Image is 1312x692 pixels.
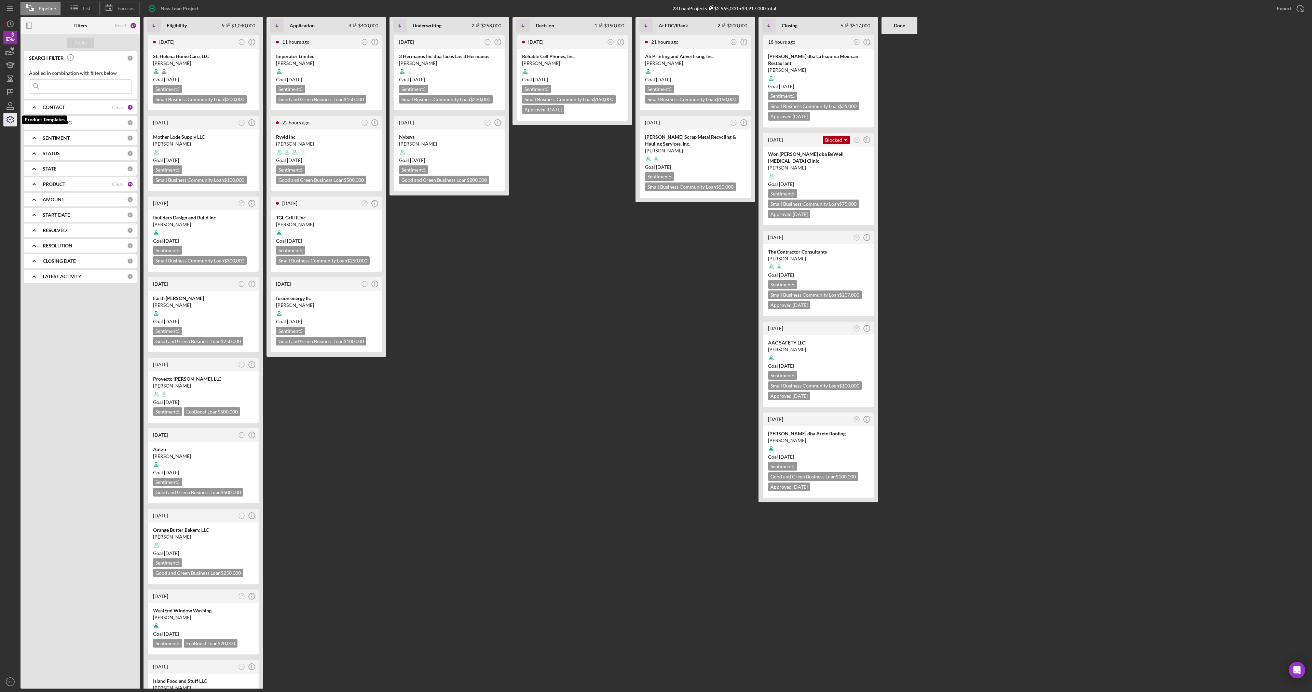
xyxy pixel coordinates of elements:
[153,246,182,255] div: Sentiment 5
[276,157,302,163] span: Goal
[360,118,369,127] button: JT
[522,95,616,104] div: Small Business Community Loan $150,000
[276,337,366,345] div: Good and Green Business Loan $100,000
[43,243,72,248] b: RESOLUTION
[153,533,254,540] div: [PERSON_NAME]
[130,22,137,29] div: 17
[167,23,187,28] b: Eligibility
[645,77,671,82] span: Goal
[768,280,797,289] div: Sentiment 5
[471,23,501,28] div: 2 $258,000
[852,135,861,145] button: SS
[779,454,794,460] time: 06/29/2025
[184,407,240,416] div: EcoBoost Loan $500,000
[645,147,746,154] div: [PERSON_NAME]
[127,104,133,110] div: 2
[659,23,688,28] b: At FDC/iBank
[153,407,182,416] div: Sentiment 5
[522,53,623,60] div: Reliable Cell Phones, Inc.
[240,434,243,436] text: JT
[768,371,797,380] div: Sentiment 5
[852,38,861,47] button: SS
[147,34,260,111] a: [DATE]JTSt. Helena Home Care, LLC[PERSON_NAME]Goal [DATE]Sentiment5Small Business Community Loan$...
[768,272,794,278] span: Goal
[43,197,64,202] b: AMOUNT
[645,85,674,93] div: Sentiment 5
[115,23,126,28] div: Reset
[153,527,254,533] div: Orange Butter Bakery, LLC
[153,614,254,621] div: [PERSON_NAME]
[639,115,752,199] a: [DATE]SS[PERSON_NAME] Scrap Metal Recycling & Hauling Services, Inc.[PERSON_NAME]Goal [DATE]Senti...
[43,212,70,218] b: START DATE
[768,234,783,240] time: 2025-08-19 18:19
[762,230,875,317] a: [DATE]SSThe Contractor Consultants[PERSON_NAME]Goal [DATE]Sentiment5Small Business Community Loan...
[153,382,254,389] div: [PERSON_NAME]
[276,221,377,228] div: [PERSON_NAME]
[516,34,629,122] a: [DATE]SSReliable Cell Phones, Inc.[PERSON_NAME]Goal [DATE]Sentiment5Small Business Community Loan...
[413,23,441,28] b: Underwriting
[153,639,182,648] div: Sentiment 5
[399,165,428,174] div: Sentiment 5
[768,430,869,437] div: [PERSON_NAME] dba Arete Roofing
[276,176,366,184] div: Good and Green Business Loan $500,000
[287,157,302,163] time: 10/04/2025
[270,115,383,192] a: 22 hours agoJTRyvid inc[PERSON_NAME]Goal [DATE]Sentiment5Good and Green Business Loan$500,000
[656,164,671,170] time: 08/21/2025
[39,6,56,11] span: Pipeline
[127,196,133,203] div: 0
[153,470,179,475] span: Goal
[287,238,302,244] time: 09/29/2025
[153,95,247,104] div: Small Business Community Loan $200,000
[74,38,87,48] div: Apply
[43,274,81,279] b: LATEST ACTIVITY
[153,302,254,309] div: [PERSON_NAME]
[768,248,869,255] div: The Contractor Consultants
[153,593,168,599] time: 2025-08-01 17:16
[768,92,797,100] div: Sentiment 5
[707,5,738,11] div: $2,565,000
[147,276,260,353] a: [DATE]JTEarth [PERSON_NAME][PERSON_NAME]Goal [DATE]Sentiment5Good and Green Business Loan$250,000
[153,432,168,438] time: 2025-08-13 17:06
[276,165,305,174] div: Sentiment 5
[282,39,310,45] time: 2025-08-28 04:45
[483,38,492,47] button: JT
[768,112,810,121] div: Approved [DATE]
[153,281,168,287] time: 2025-08-15 10:59
[609,41,612,43] text: SS
[522,77,548,82] span: Goal
[522,60,623,67] div: [PERSON_NAME]
[768,210,810,218] div: Approved [DATE]
[768,416,783,422] time: 2025-08-12 22:26
[153,664,168,669] time: 2025-06-16 23:21
[147,588,260,655] a: [DATE]JTWestEnd Window Washing[PERSON_NAME]Goal [DATE]Sentiment5EcoBoost Loan$20,000
[222,23,255,28] div: 9 $1,040,000
[645,182,736,191] div: Small Business Community Loan $50,000
[9,680,12,684] text: JT
[729,118,738,127] button: SS
[768,181,794,187] span: Goal
[143,2,205,15] button: New Loan Project
[594,23,624,28] div: 1 $150,000
[276,53,377,60] div: Imperator Limited
[276,327,305,335] div: Sentiment 5
[393,34,506,111] a: [DATE]JT3 Hermanos Inc dba Tacos Los 3 Hermanos[PERSON_NAME]Goal [DATE]Sentiment5Small Business C...
[43,151,60,156] b: STATUS
[606,38,615,47] button: SS
[287,318,302,324] time: 09/23/2025
[399,95,493,104] div: Small Business Community Loan $230,000
[127,120,133,126] div: 0
[276,85,305,93] div: Sentiment 5
[237,38,246,47] button: JT
[768,83,794,89] span: Goal
[153,337,243,345] div: Good and Green Business Loan $250,000
[282,200,297,206] time: 2025-08-26 19:24
[240,283,243,285] text: JT
[410,157,425,163] time: 06/15/2025
[276,281,291,287] time: 2025-08-12 03:52
[768,483,810,491] div: Approved [DATE]
[237,360,246,369] button: JT
[153,453,254,460] div: [PERSON_NAME]
[852,415,861,424] button: SS
[164,550,179,556] time: 09/18/2025
[153,318,179,324] span: Goal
